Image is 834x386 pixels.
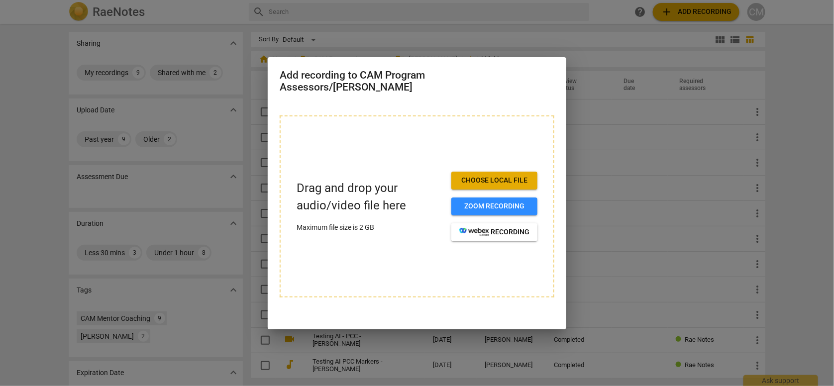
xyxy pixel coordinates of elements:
button: recording [451,223,537,241]
span: recording [459,227,529,237]
button: Zoom recording [451,197,537,215]
p: Maximum file size is 2 GB [297,222,443,233]
span: Zoom recording [459,201,529,211]
p: Drag and drop your audio/video file here [297,180,443,214]
button: Choose local file [451,172,537,190]
span: Choose local file [459,176,529,186]
h2: Add recording to CAM Program Assessors/[PERSON_NAME] [280,69,554,94]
